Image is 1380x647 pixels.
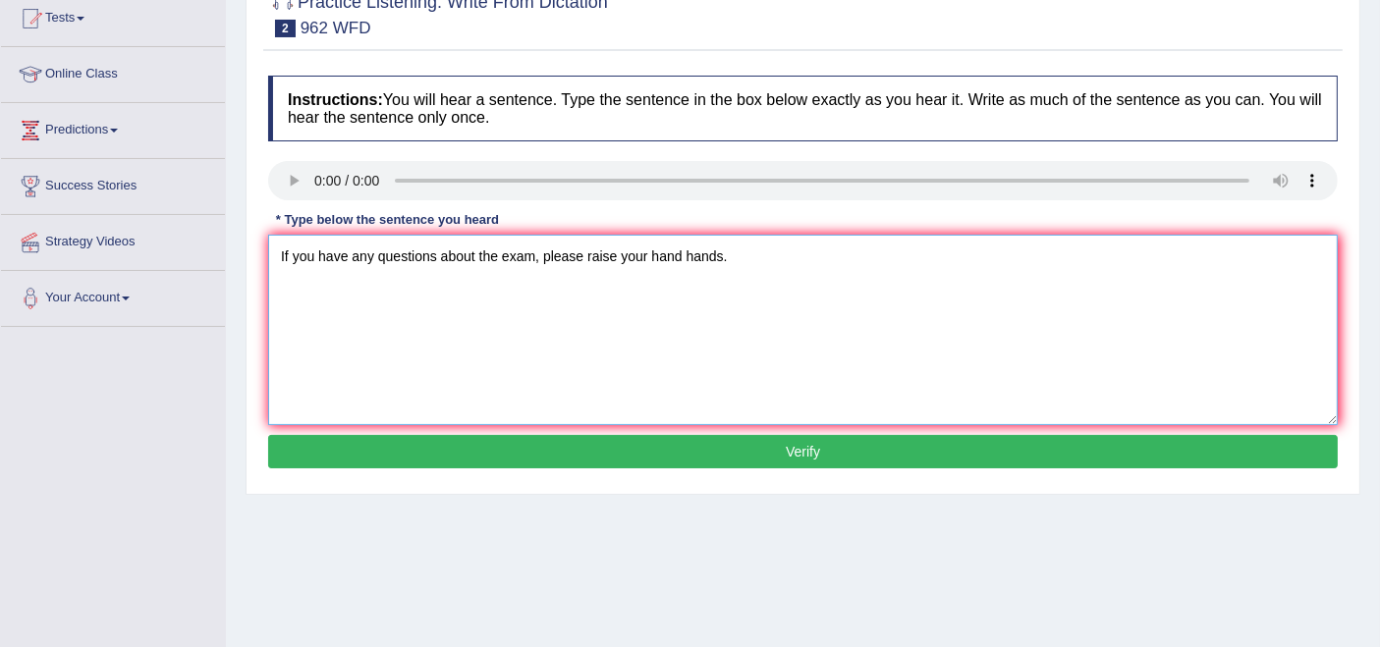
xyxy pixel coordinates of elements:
a: Predictions [1,103,225,152]
span: 2 [275,20,296,37]
a: Success Stories [1,159,225,208]
small: 962 WFD [301,19,371,37]
a: Strategy Videos [1,215,225,264]
div: * Type below the sentence you heard [268,210,507,229]
a: Online Class [1,47,225,96]
button: Verify [268,435,1338,468]
b: Instructions: [288,91,383,108]
a: Your Account [1,271,225,320]
h4: You will hear a sentence. Type the sentence in the box below exactly as you hear it. Write as muc... [268,76,1338,141]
